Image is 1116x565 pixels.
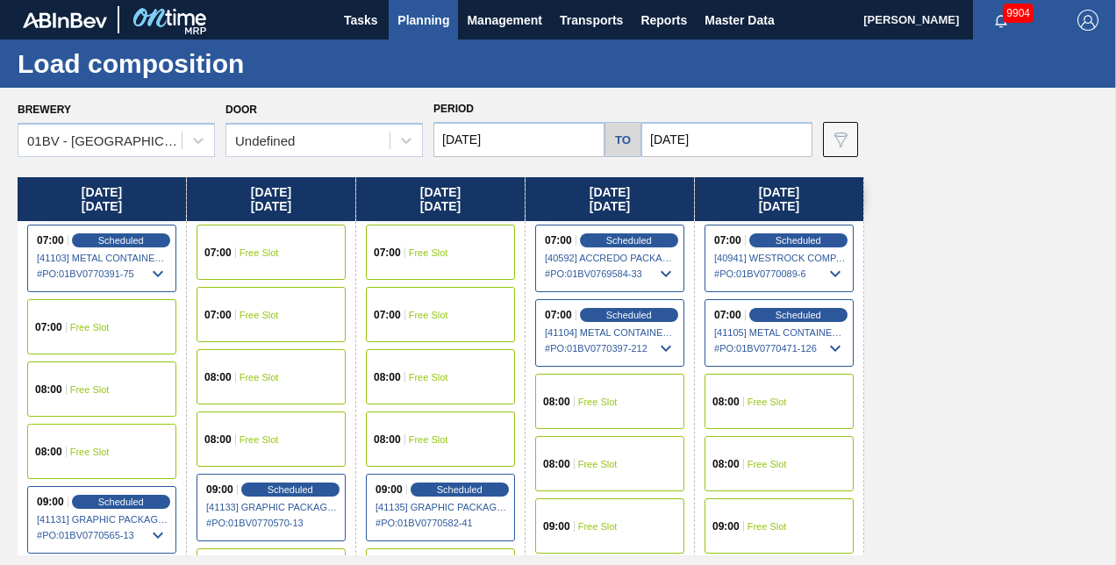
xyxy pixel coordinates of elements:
[225,104,257,116] label: Door
[714,263,846,284] span: # PO : 01BV0770089-6
[1003,4,1034,23] span: 9904
[714,327,846,338] span: [41105] METAL CONTAINER CORPORATION - 0008219743
[35,384,62,395] span: 08:00
[409,247,448,258] span: Free Slot
[578,521,618,532] span: Free Slot
[526,177,694,221] div: [DATE] [DATE]
[37,263,168,284] span: # PO : 01BV0770391-75
[545,263,676,284] span: # PO : 01BV0769584-33
[37,525,168,546] span: # PO : 01BV0770565-13
[18,177,186,221] div: [DATE] [DATE]
[204,434,232,445] span: 08:00
[606,310,652,320] span: Scheduled
[240,310,279,320] span: Free Slot
[606,235,652,246] span: Scheduled
[37,235,64,246] span: 07:00
[374,310,401,320] span: 07:00
[545,338,676,359] span: # PO : 01BV0770397-212
[37,253,168,263] span: [41103] METAL CONTAINER CORPORATION - 0008219743
[70,447,110,457] span: Free Slot
[204,247,232,258] span: 07:00
[235,133,295,148] div: Undefined
[1077,10,1098,31] img: Logout
[240,247,279,258] span: Free Slot
[776,235,821,246] span: Scheduled
[437,484,483,495] span: Scheduled
[776,310,821,320] span: Scheduled
[578,459,618,469] span: Free Slot
[18,104,71,116] label: Brewery
[23,12,107,28] img: TNhmsLtSVTkK8tSr43FrP2fwEKptu5GPRR3wAAAABJRU5ErkJggg==
[376,502,507,512] span: [41135] GRAPHIC PACKAGING INTERNATIONA - 0008221069
[714,310,741,320] span: 07:00
[830,129,851,150] img: icon-filter-gray
[973,8,1029,32] button: Notifications
[98,497,144,507] span: Scheduled
[70,322,110,333] span: Free Slot
[543,521,570,532] span: 09:00
[206,512,338,533] span: # PO : 01BV0770570-13
[578,397,618,407] span: Free Slot
[376,484,403,495] span: 09:00
[397,10,449,31] span: Planning
[376,512,507,533] span: # PO : 01BV0770582-41
[70,384,110,395] span: Free Slot
[543,397,570,407] span: 08:00
[545,310,572,320] span: 07:00
[240,372,279,383] span: Free Slot
[714,253,846,263] span: [40941] WESTROCK COMPANY - FOLDING CAR - 0008219776
[467,10,542,31] span: Management
[98,235,144,246] span: Scheduled
[27,133,183,148] div: 01BV - [GEOGRAPHIC_DATA] Brewery
[748,397,787,407] span: Free Slot
[187,177,355,221] div: [DATE] [DATE]
[37,497,64,507] span: 09:00
[823,122,858,157] button: icon-filter-gray
[35,447,62,457] span: 08:00
[409,372,448,383] span: Free Slot
[714,338,846,359] span: # PO : 01BV0770471-126
[240,434,279,445] span: Free Slot
[695,177,863,221] div: [DATE] [DATE]
[433,103,474,115] span: Period
[543,459,570,469] span: 08:00
[714,235,741,246] span: 07:00
[712,397,740,407] span: 08:00
[712,459,740,469] span: 08:00
[18,54,329,74] h1: Load composition
[545,235,572,246] span: 07:00
[204,310,232,320] span: 07:00
[705,10,774,31] span: Master Data
[712,521,740,532] span: 09:00
[748,459,787,469] span: Free Slot
[374,372,401,383] span: 08:00
[409,310,448,320] span: Free Slot
[641,122,812,157] input: mm/dd/yyyy
[206,484,233,495] span: 09:00
[374,247,401,258] span: 07:00
[204,372,232,383] span: 08:00
[374,434,401,445] span: 08:00
[545,253,676,263] span: [40592] ACCREDO PACKAGING INC - 0008341298
[560,10,623,31] span: Transports
[409,434,448,445] span: Free Slot
[356,177,525,221] div: [DATE] [DATE]
[35,322,62,333] span: 07:00
[341,10,380,31] span: Tasks
[433,122,604,157] input: mm/dd/yyyy
[545,327,676,338] span: [41104] METAL CONTAINER CORPORATION - 0008219743
[37,514,168,525] span: [41131] GRAPHIC PACKAGING INTERNATIONA - 0008221069
[748,521,787,532] span: Free Slot
[640,10,687,31] span: Reports
[206,502,338,512] span: [41133] GRAPHIC PACKAGING INTERNATIONA - 0008221069
[615,133,631,147] h5: to
[268,484,313,495] span: Scheduled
